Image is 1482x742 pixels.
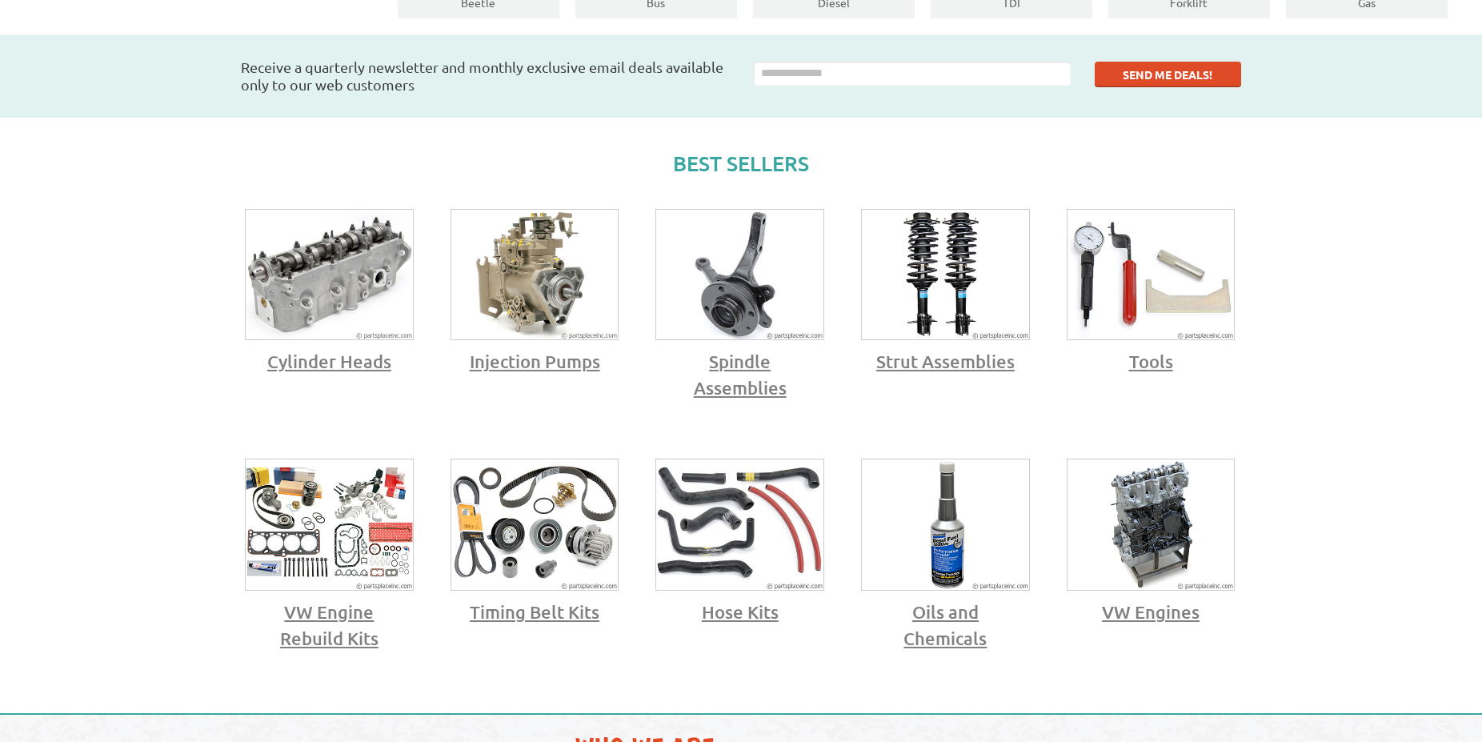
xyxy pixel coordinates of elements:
[237,150,1245,177] h5: Best Sellers
[1067,459,1236,625] a: VW Engines VW Engines
[862,459,1029,590] img: VW Oils and Chemicals
[1067,209,1236,375] a: VW Tools Tools
[1067,210,1235,340] img: VW Tools
[869,348,1022,375] span: Strut Assemblies
[246,459,413,590] img: VW Engine Rebuild Kits
[451,459,619,590] img: VW TDI Timing Belt Kits
[861,459,1030,652] a: VW Oils and Chemicals Oils and Chemicals
[656,459,823,590] img: VW Hose Kits
[663,348,816,401] span: Spindle Assemblies
[1075,599,1228,625] span: VW Engines
[459,599,611,625] span: Timing Belt Kits
[655,459,824,625] a: VW Hose Kits Hose Kits
[1075,348,1228,375] span: Tools
[1095,62,1241,87] button: SEND ME DEALS!
[656,210,823,340] img: VW Spindle Assemblies
[451,209,619,375] a: VW Injection Pump Injection Pumps
[869,599,1022,652] span: Oils and Chemicals
[246,210,413,340] img: VW Cylinder Heads
[241,58,729,94] h3: Receive a quarterly newsletter and monthly exclusive email deals available only to our web customers
[253,348,406,375] span: Cylinder Heads
[1067,459,1235,590] img: VW Engines
[245,459,414,652] a: VW Engine Rebuild Kits VW Engine Rebuild Kits
[451,210,619,340] img: VW Diesel Injection Pump
[862,210,1029,340] img: VW Strut Assemblies
[451,459,619,625] a: VW TDI Timing Belt Kits Timing Belt Kits
[861,209,1030,375] a: VW Strut Assemblies Strut Assemblies
[245,209,414,375] a: VW Cylinder Heads Cylinder Heads
[459,348,611,375] span: Injection Pumps
[253,599,406,652] span: VW Engine Rebuild Kits
[655,209,824,402] a: VW Spindle Assemblies Spindle Assemblies
[663,599,816,625] span: Hose Kits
